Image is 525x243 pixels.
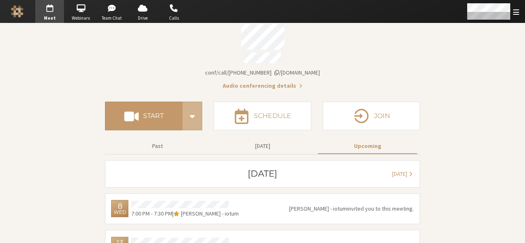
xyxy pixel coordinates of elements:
span: 7:00 PM - 7:30 PM [131,210,172,217]
button: Audio conferencing details [223,82,302,90]
span: Meet [35,15,64,22]
span: [DATE] [392,170,407,177]
iframe: Chat [504,222,519,237]
h3: [DATE] [248,169,277,178]
img: Iotum [11,5,23,18]
button: [DATE] [388,166,417,182]
h4: Start [143,113,164,119]
span: Calls [160,15,188,22]
span: Team Chat [98,15,126,22]
div: 8 [118,202,122,210]
span: [PERSON_NAME] - iotum [289,205,347,212]
h4: Schedule [254,113,291,119]
button: Upcoming [318,139,417,153]
h4: Join [374,113,390,119]
p: invited you to this meeting. [289,204,414,213]
div: Wednesday, October 8, 2025 7:00 PM [111,200,128,217]
div: Start conference options [183,102,202,130]
button: Schedule [214,102,311,130]
button: Past [108,139,207,153]
button: Join [323,102,420,130]
button: Copy my meeting room linkCopy my meeting room link [205,68,320,77]
div: Wed [114,210,126,215]
span: Copy my meeting room link [205,69,320,76]
section: Account details [105,1,420,90]
button: [DATE] [213,139,312,153]
span: Webinars [66,15,95,22]
span: [PERSON_NAME] - iotum [181,210,239,217]
button: Start [105,102,183,130]
div: | [131,209,239,218]
span: Drive [128,15,157,22]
